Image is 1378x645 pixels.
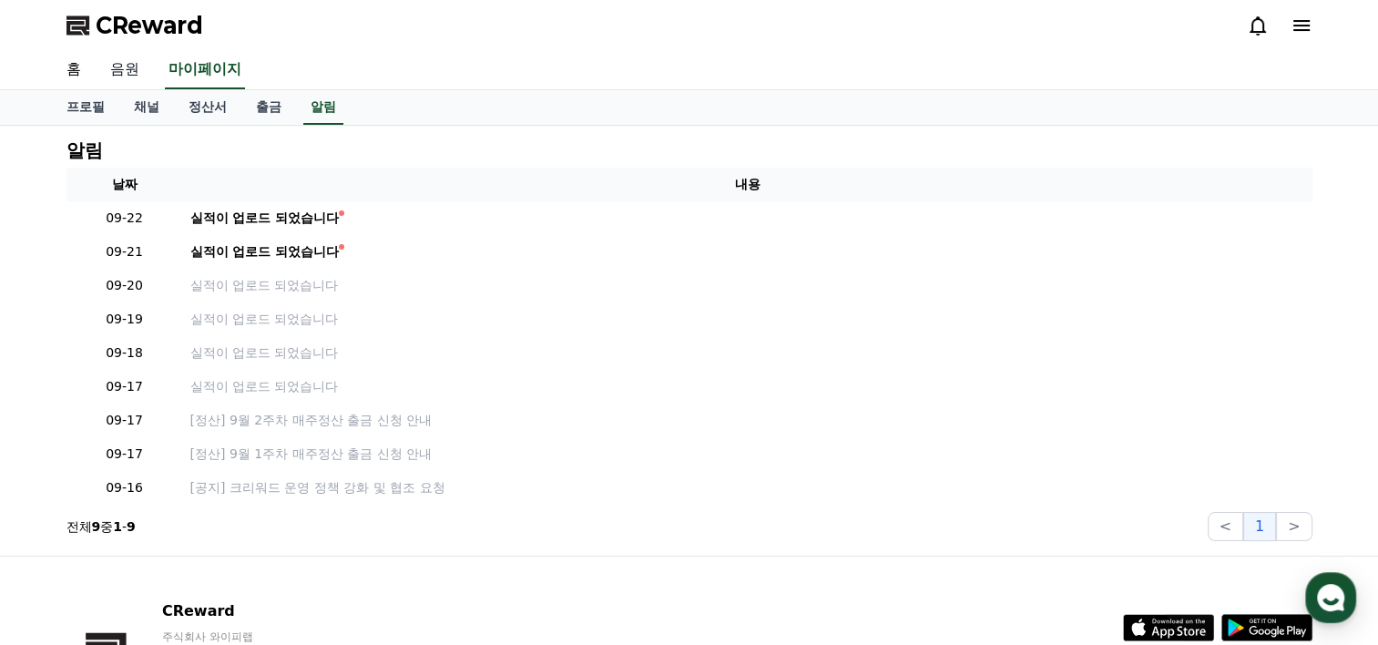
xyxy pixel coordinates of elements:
p: CReward [162,600,384,622]
p: 09-16 [74,478,176,497]
p: 09-22 [74,209,176,228]
a: [정산] 9월 1주차 매주정산 출금 신청 안내 [190,445,1305,464]
a: 음원 [96,51,154,89]
p: 09-17 [74,445,176,464]
p: 09-17 [74,411,176,430]
span: 설정 [281,521,303,536]
a: 실적이 업로드 되었습니다 [190,377,1305,396]
h4: 알림 [66,140,103,160]
a: 홈 [52,51,96,89]
a: 실적이 업로드 되었습니다 [190,276,1305,295]
p: 09-19 [74,310,176,329]
a: 알림 [303,90,343,125]
a: 설정 [235,494,350,539]
a: 정산서 [174,90,241,125]
span: 홈 [57,521,68,536]
a: 실적이 업로드 되었습니다 [190,242,1305,261]
p: 주식회사 와이피랩 [162,630,384,644]
a: 실적이 업로드 되었습니다 [190,310,1305,329]
p: 09-20 [74,276,176,295]
button: > [1276,512,1312,541]
strong: 1 [113,519,122,534]
strong: 9 [92,519,101,534]
p: 09-18 [74,343,176,363]
a: 홈 [5,494,120,539]
a: 프로필 [52,90,119,125]
span: CReward [96,11,203,40]
button: < [1208,512,1243,541]
button: 1 [1243,512,1276,541]
a: 대화 [120,494,235,539]
a: [정산] 9월 2주차 매주정산 출금 신청 안내 [190,411,1305,430]
a: 채널 [119,90,174,125]
a: [공지] 크리워드 운영 정책 강화 및 협조 요청 [190,478,1305,497]
th: 날짜 [66,168,183,201]
a: 실적이 업로드 되었습니다 [190,209,1305,228]
a: CReward [66,11,203,40]
p: 09-17 [74,377,176,396]
p: 전체 중 - [66,517,136,536]
a: 출금 [241,90,296,125]
a: 마이페이지 [165,51,245,89]
strong: 9 [127,519,136,534]
a: 실적이 업로드 되었습니다 [190,343,1305,363]
p: 09-21 [74,242,176,261]
div: 실적이 업로드 되었습니다 [190,242,340,261]
th: 내용 [183,168,1312,201]
span: 대화 [167,522,189,537]
div: 실적이 업로드 되었습니다 [190,209,340,228]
